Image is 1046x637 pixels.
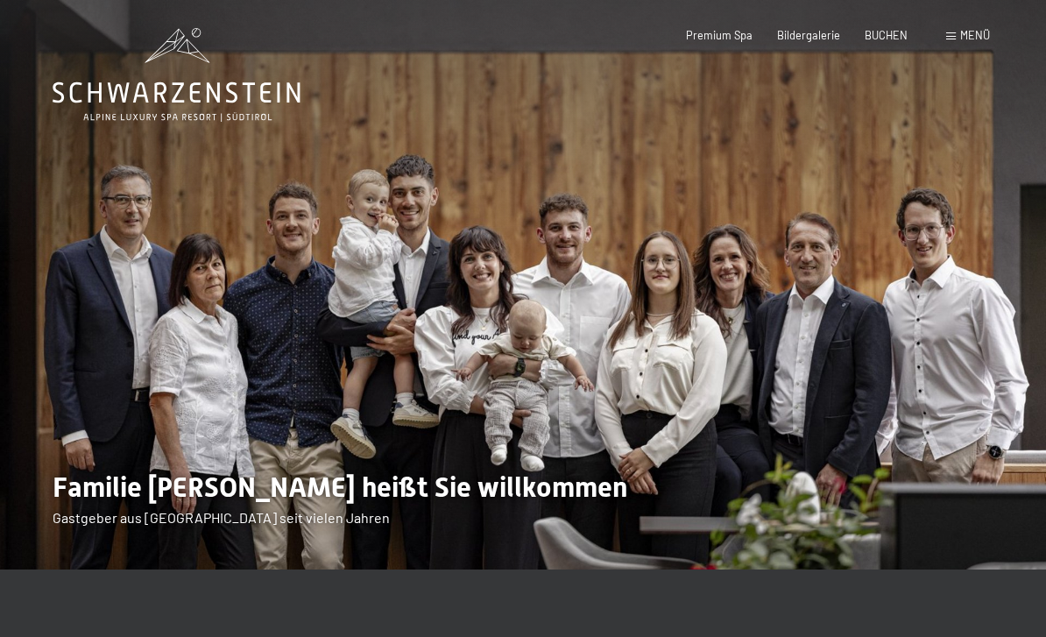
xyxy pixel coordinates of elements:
[686,28,753,42] a: Premium Spa
[865,28,908,42] a: BUCHEN
[960,28,990,42] span: Menü
[53,471,627,504] span: Familie [PERSON_NAME] heißt Sie willkommen
[53,509,390,526] span: Gastgeber aus [GEOGRAPHIC_DATA] seit vielen Jahren
[777,28,840,42] a: Bildergalerie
